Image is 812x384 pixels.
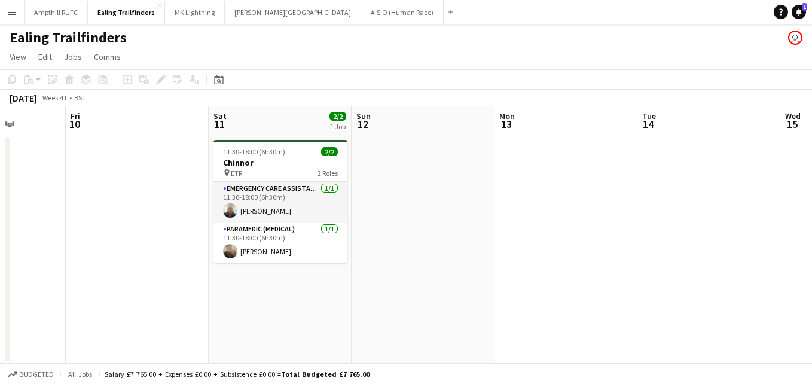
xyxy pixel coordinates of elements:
[213,223,347,263] app-card-role: Paramedic (Medical)1/111:30-18:00 (6h30m)[PERSON_NAME]
[74,93,86,102] div: BST
[783,117,801,131] span: 15
[361,1,444,24] button: A.S.O (Human Race)
[785,111,801,121] span: Wed
[25,1,88,24] button: Ampthill RUFC
[71,111,80,121] span: Fri
[165,1,225,24] button: MK Lightning
[223,147,285,156] span: 11:30-18:00 (6h30m)
[213,182,347,223] app-card-role: Emergency Care Assistant (Medical)1/111:30-18:00 (6h30m)[PERSON_NAME]
[356,111,371,121] span: Sun
[213,140,347,263] app-job-card: 11:30-18:00 (6h30m)2/2Chinnor ETR2 RolesEmergency Care Assistant (Medical)1/111:30-18:00 (6h30m)[...
[38,51,52,62] span: Edit
[33,49,57,65] a: Edit
[792,5,806,19] a: 1
[94,51,121,62] span: Comms
[88,1,165,24] button: Ealing Trailfinders
[225,1,361,24] button: [PERSON_NAME][GEOGRAPHIC_DATA]
[5,49,31,65] a: View
[355,117,371,131] span: 12
[10,29,127,47] h1: Ealing Trailfinders
[64,51,82,62] span: Jobs
[640,117,656,131] span: 14
[281,370,370,379] span: Total Budgeted £7 765.00
[59,49,87,65] a: Jobs
[318,169,338,178] span: 2 Roles
[10,92,37,104] div: [DATE]
[231,169,242,178] span: ETR
[39,93,69,102] span: Week 41
[213,111,227,121] span: Sat
[330,122,346,131] div: 1 Job
[69,117,80,131] span: 10
[499,111,515,121] span: Mon
[6,368,56,381] button: Budgeted
[19,370,54,379] span: Budgeted
[105,370,370,379] div: Salary £7 765.00 + Expenses £0.00 + Subsistence £0.00 =
[321,147,338,156] span: 2/2
[212,117,227,131] span: 11
[497,117,515,131] span: 13
[802,3,807,11] span: 1
[213,157,347,168] h3: Chinnor
[66,370,94,379] span: All jobs
[788,31,802,45] app-user-avatar: Mark Boobier
[10,51,26,62] span: View
[642,111,656,121] span: Tue
[329,112,346,121] span: 2/2
[89,49,126,65] a: Comms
